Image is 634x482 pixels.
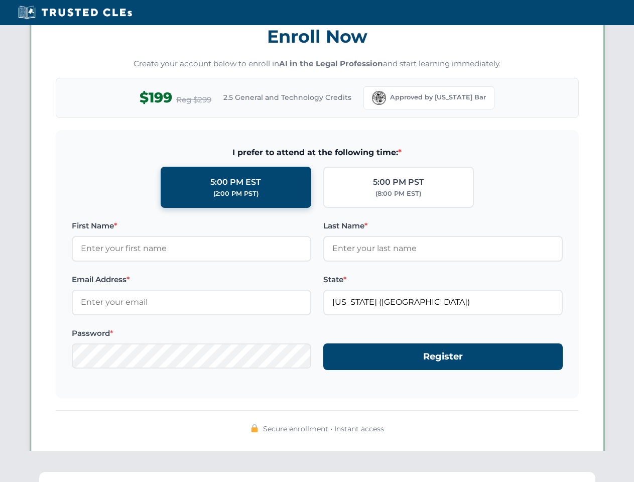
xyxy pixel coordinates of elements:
[15,5,135,20] img: Trusted CLEs
[375,189,421,199] div: (8:00 PM EST)
[140,86,172,109] span: $199
[323,274,563,286] label: State
[223,92,351,103] span: 2.5 General and Technology Credits
[323,220,563,232] label: Last Name
[323,290,563,315] input: Florida (FL)
[372,91,386,105] img: Florida Bar
[213,189,259,199] div: (2:00 PM PST)
[72,290,311,315] input: Enter your email
[323,236,563,261] input: Enter your last name
[390,92,486,102] span: Approved by [US_STATE] Bar
[56,58,579,70] p: Create your account below to enroll in and start learning immediately.
[72,327,311,339] label: Password
[250,424,259,432] img: 🔒
[72,274,311,286] label: Email Address
[176,94,211,106] span: Reg $299
[373,176,424,189] div: 5:00 PM PST
[56,21,579,52] h3: Enroll Now
[323,343,563,370] button: Register
[72,220,311,232] label: First Name
[72,236,311,261] input: Enter your first name
[210,176,261,189] div: 5:00 PM EST
[72,146,563,159] span: I prefer to attend at the following time:
[263,423,384,434] span: Secure enrollment • Instant access
[279,59,383,68] strong: AI in the Legal Profession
